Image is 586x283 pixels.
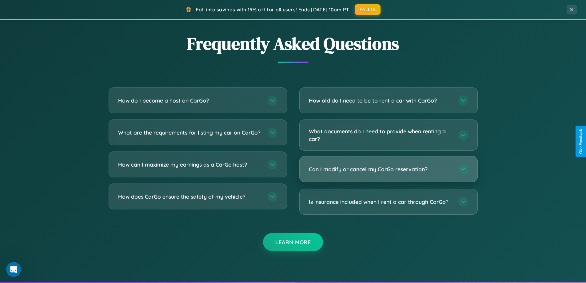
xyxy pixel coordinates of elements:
[309,198,452,206] h3: Is insurance included when I rent a car through CarGo?
[309,165,452,173] h3: Can I modify or cancel my CarGo reservation?
[109,32,478,55] h2: Frequently Asked Questions
[118,97,261,104] h3: How do I become a host on CarGo?
[309,97,452,104] h3: How old do I need to be to rent a car with CarGo?
[355,4,381,15] button: FALL15
[309,127,452,143] h3: What documents do I need to provide when renting a car?
[6,262,21,277] iframe: Intercom live chat
[118,129,261,136] h3: What are the requirements for listing my car on CarGo?
[579,129,583,154] div: Give Feedback
[196,6,350,13] span: Fall into savings with 15% off for all users! Ends [DATE] 10am PT.
[263,233,323,251] button: Learn More
[118,193,261,200] h3: How does CarGo ensure the safety of my vehicle?
[118,161,261,168] h3: How can I maximize my earnings as a CarGo host?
